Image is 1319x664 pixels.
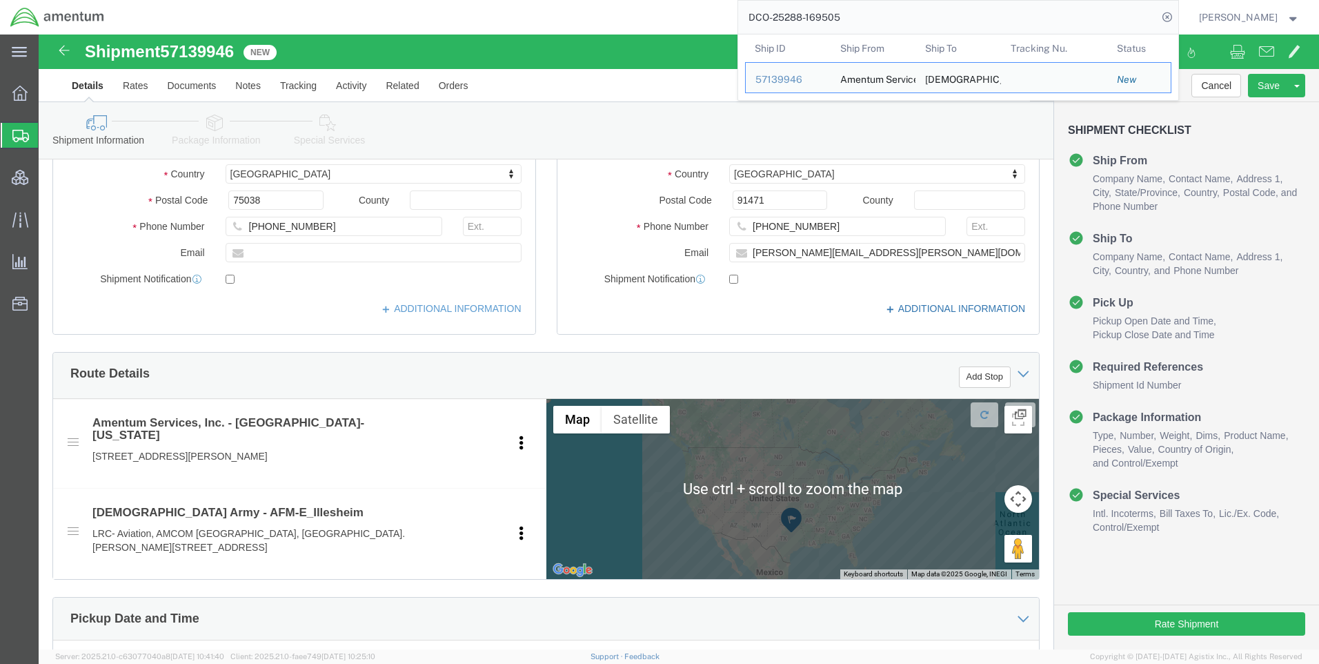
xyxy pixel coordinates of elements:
div: 57139946 [755,72,821,87]
button: [PERSON_NAME] [1198,9,1300,26]
div: US Army [925,63,991,92]
th: Ship To [915,35,1001,62]
th: Ship ID [745,35,831,62]
img: logo [10,7,105,28]
table: Search Results [745,35,1178,100]
span: Copyright © [DATE]-[DATE] Agistix Inc., All Rights Reserved [1090,651,1302,663]
span: Ray Cheatteam [1199,10,1278,25]
span: Client: 2025.21.0-faee749 [230,652,375,661]
span: Server: 2025.21.0-c63077040a8 [55,652,224,661]
a: Support [591,652,625,661]
a: Feedback [624,652,659,661]
th: Ship From [830,35,915,62]
span: [DATE] 10:25:10 [321,652,375,661]
div: New [1117,72,1161,87]
th: Tracking Nu. [1000,35,1107,62]
input: Search for shipment number, reference number [738,1,1158,34]
div: Amentum Services, Inc. [840,63,906,92]
iframe: FS Legacy Container [39,35,1319,650]
th: Status [1107,35,1171,62]
span: [DATE] 10:41:40 [170,652,224,661]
